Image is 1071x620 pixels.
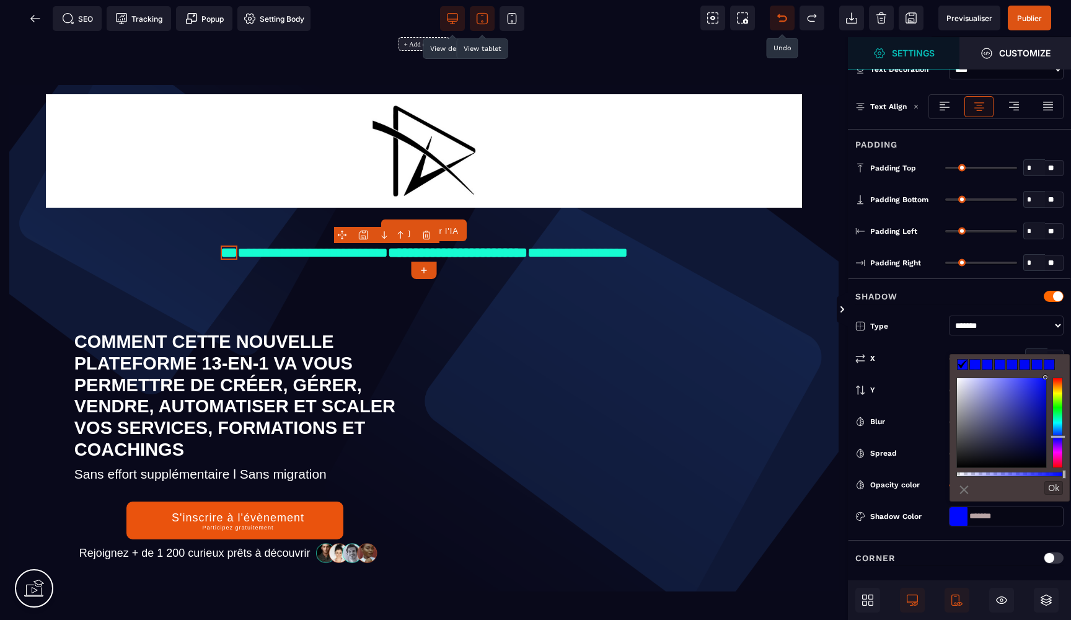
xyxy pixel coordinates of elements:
button: Propulsé par l'IA [381,182,467,204]
p: Corner [855,551,896,565]
span: Padding Left [870,226,917,236]
span: Spread [870,447,897,459]
span: SEO [62,12,93,25]
span: X [870,352,875,365]
span: Hide/Show Block [989,588,1014,613]
span: Settings [848,37,959,69]
text: Rejoignez + de 1 200 curieux prêts à découvrir [76,507,314,526]
img: 32586e8465b4242308ef789b458fc82f_community-people.png [313,505,381,526]
span: rgb(0, 7, 243) [1031,359,1042,370]
img: loading [913,104,919,110]
span: Desktop Only [900,588,925,613]
span: rgb(0, 8, 250) [994,359,1005,370]
div: Padding [848,129,1071,152]
span: Tracking [115,12,162,25]
div: Text Decoration [870,63,944,76]
div: Shadow Color [870,510,944,523]
text: Sans effort supplémentaire l Sans migration [74,427,396,448]
strong: Settings [892,48,935,58]
span: Open Layers [1034,588,1059,613]
span: Setting Body [244,12,304,25]
span: rgb(0, 8, 253) [969,359,981,370]
a: ⨯ [956,479,972,500]
span: Padding Top [870,163,916,173]
span: Open Blocks [855,588,880,613]
span: Opacity color [870,479,920,491]
span: Y [870,384,875,396]
span: rgb(0, 7, 244) [1019,359,1030,370]
span: Publier [1017,14,1042,23]
button: S'inscrire à l'évènementParticipez gratuitement [126,464,343,502]
span: Popup [185,12,224,25]
p: Text Align [855,100,907,113]
span: Blur [870,415,885,428]
span: Padding Bottom [870,195,928,205]
p: Shadow [855,289,897,304]
span: rgb(0, 8, 246) [1007,359,1018,370]
text: COMMENT CETTE NOUVELLE PLATEFORME 13-EN-1 VA VOUS PERMETTRE DE CRÉER, GÉRER, VENDRE, AUTOMATISER ... [74,291,396,427]
span: Open Style Manager [959,37,1071,69]
span: Padding Right [870,258,921,268]
span: rgb(0, 8, 255) [957,359,968,370]
span: Previsualiser [946,14,992,23]
span: Preview [938,6,1000,30]
img: 375eca6db0fb3ea99b016e66a18fbf1a_LOGO_FAVICON_KBS_large.png [46,57,802,170]
span: Type [870,320,888,332]
span: Mobile Only [945,588,969,613]
span: rgb(0, 8, 251) [982,359,993,370]
span: View components [700,6,725,30]
strong: Customize [999,48,1051,58]
span: rgb(0, 7, 239) [1044,359,1055,370]
button: Ok [1044,481,1063,495]
span: Screenshot [730,6,755,30]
